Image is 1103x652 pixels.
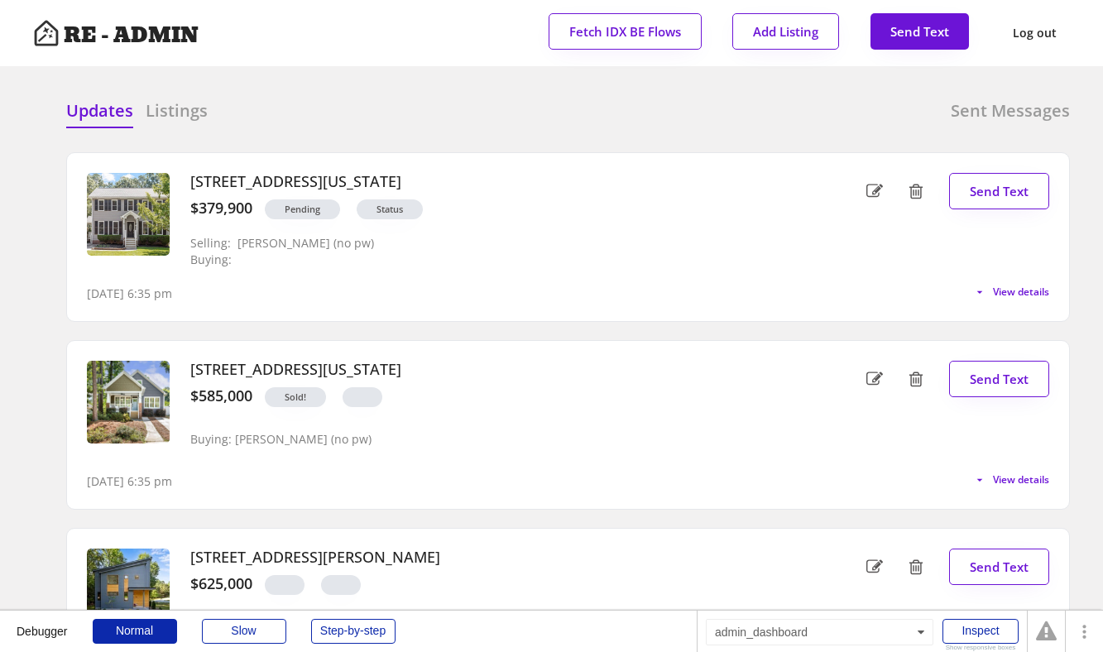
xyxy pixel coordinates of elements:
[66,99,133,122] h6: Updates
[87,285,172,302] div: [DATE] 6:35 pm
[190,575,252,593] div: $625,000
[33,20,60,46] img: Artboard%201%20copy%203.svg
[190,361,792,379] h3: [STREET_ADDRESS][US_STATE]
[732,13,839,50] button: Add Listing
[942,619,1019,644] div: Inspect
[549,13,702,50] button: Fetch IDX BE Flows
[64,25,199,46] h4: RE - ADMIN
[93,619,177,644] div: Normal
[190,253,253,267] div: Buying:
[17,611,68,637] div: Debugger
[190,173,792,191] h3: [STREET_ADDRESS][US_STATE]
[993,287,1049,297] span: View details
[190,387,252,405] div: $585,000
[949,549,1049,585] button: Send Text
[265,199,340,219] button: Pending
[190,199,252,218] div: $379,900
[87,173,170,256] img: 20250724172752824132000000-o.jpg
[949,173,1049,209] button: Send Text
[202,619,286,644] div: Slow
[87,473,172,490] div: [DATE] 6:35 pm
[1000,14,1070,52] button: Log out
[87,549,170,631] img: 5778785116069557547.jpg
[949,361,1049,397] button: Send Text
[973,285,1049,299] button: View details
[190,549,792,567] h3: [STREET_ADDRESS][PERSON_NAME]
[311,619,396,644] div: Step-by-step
[706,619,933,645] div: admin_dashboard
[973,473,1049,487] button: View details
[942,645,1019,651] div: Show responsive boxes
[993,475,1049,485] span: View details
[951,99,1070,122] h6: Sent Messages
[357,199,423,219] button: Status
[146,99,208,122] h6: Listings
[190,433,372,447] div: Buying: [PERSON_NAME] (no pw)
[870,13,969,50] button: Send Text
[265,387,326,407] button: Sold!
[190,237,374,251] div: Selling: [PERSON_NAME] (no pw)
[87,361,170,443] img: 20250827174111946291000000-o.jpg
